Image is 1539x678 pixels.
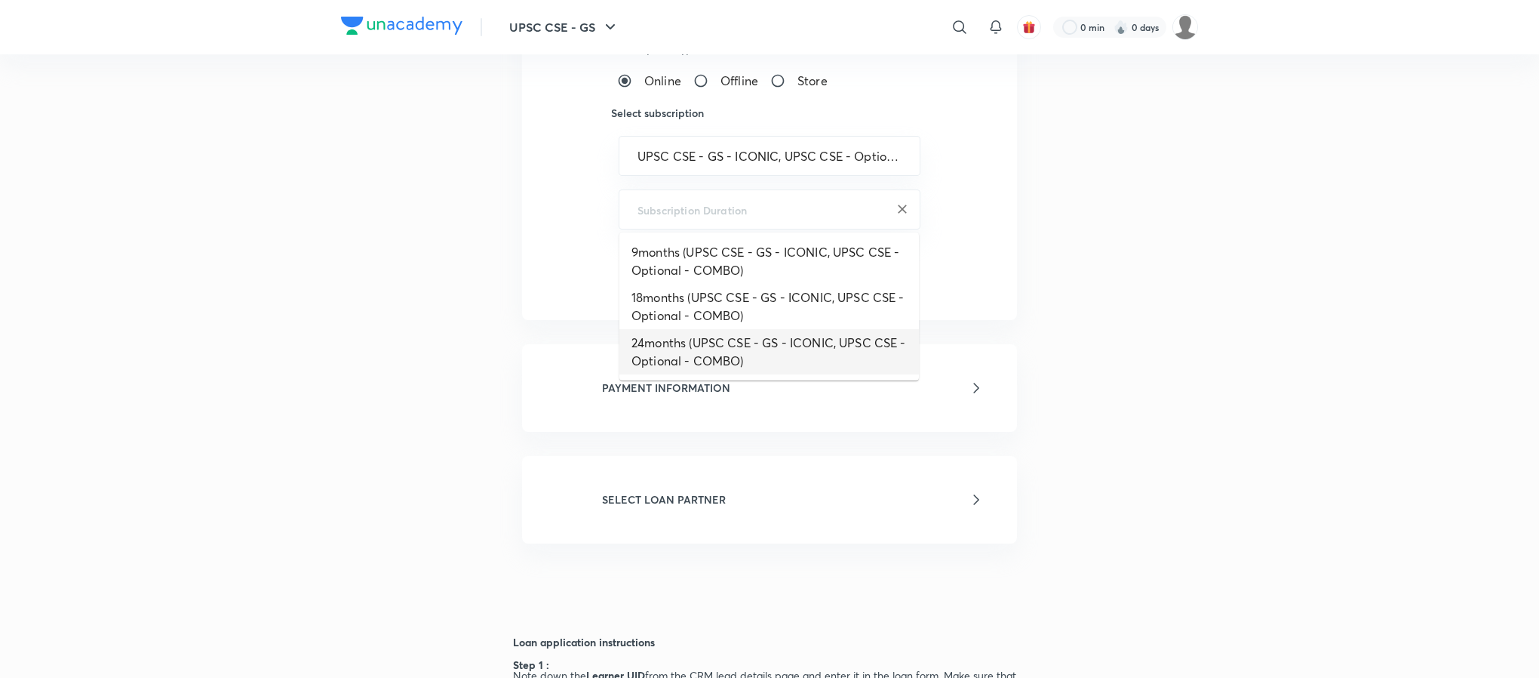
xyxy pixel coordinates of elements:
[341,17,462,35] img: Company Logo
[1022,20,1036,34] img: avatar
[797,72,828,90] span: Store
[611,105,928,121] h6: Select subscription
[513,660,558,670] h6: Step 1 :
[637,202,902,217] input: Subscription Duration
[720,72,758,90] span: Offline
[619,239,919,284] li: 9months (UPSC CSE - GS - ICONIC, UPSC CSE - Optional - COMBO)
[602,380,730,396] h6: PAYMENT INFORMATION
[637,149,902,163] input: Goal Name
[911,208,914,211] button: Close
[602,492,726,507] h6: SELECT LOAN PARTNER
[911,154,914,157] button: Open
[513,637,1026,648] h6: Loan application instructions
[1017,15,1041,39] button: avatar
[341,17,462,39] a: Company Logo
[500,12,628,42] button: UPSC CSE - GS
[1172,14,1198,40] img: Pranesh
[619,284,919,329] li: 18months (UPSC CSE - GS - ICONIC, UPSC CSE - Optional - COMBO)
[892,199,913,220] button: Clear
[1114,20,1129,35] img: streak
[644,72,681,90] span: Online
[619,329,919,374] li: 24months (UPSC CSE - GS - ICONIC, UPSC CSE - Optional - COMBO)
